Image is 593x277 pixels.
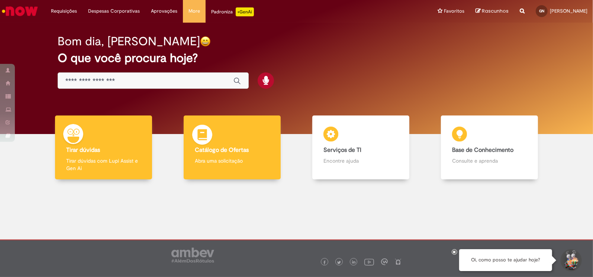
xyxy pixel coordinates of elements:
span: Favoritos [444,7,464,15]
div: Padroniza [211,7,254,16]
img: ServiceNow [1,4,39,19]
a: Serviços de TI Encontre ajuda [297,115,425,180]
b: Serviços de TI [323,146,361,154]
img: logo_footer_ambev_rotulo_gray.png [171,248,214,263]
b: Tirar dúvidas [66,146,100,154]
span: GN [539,9,544,13]
img: logo_footer_twitter.png [337,261,341,264]
img: logo_footer_linkedin.png [352,260,356,265]
img: logo_footer_workplace.png [381,258,388,265]
a: Catálogo de Ofertas Abra uma solicitação [168,115,296,180]
p: +GenAi [236,7,254,16]
span: Requisições [51,7,77,15]
img: logo_footer_facebook.png [323,261,326,264]
a: Tirar dúvidas Tirar dúvidas com Lupi Assist e Gen Ai [39,115,168,180]
a: Rascunhos [476,8,509,15]
span: More [188,7,200,15]
h2: Bom dia, [PERSON_NAME] [58,35,200,48]
p: Consulte e aprenda [452,157,527,164]
span: Rascunhos [482,7,509,14]
div: Oi, como posso te ajudar hoje? [459,249,552,271]
p: Tirar dúvidas com Lupi Assist e Gen Ai [66,157,141,172]
span: [PERSON_NAME] [550,8,587,14]
p: Abra uma solicitação [195,157,270,164]
img: logo_footer_naosei.png [395,258,402,265]
span: Despesas Corporativas [88,7,140,15]
h2: O que você procura hoje? [58,52,535,65]
img: happy-face.png [200,36,211,47]
b: Base de Conhecimento [452,146,513,154]
span: Aprovações [151,7,177,15]
img: logo_footer_youtube.png [364,257,374,267]
button: Iniciar Conversa de Suporte [560,249,582,271]
p: Encontre ajuda [323,157,398,164]
b: Catálogo de Ofertas [195,146,249,154]
a: Base de Conhecimento Consulte e aprenda [425,115,554,180]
